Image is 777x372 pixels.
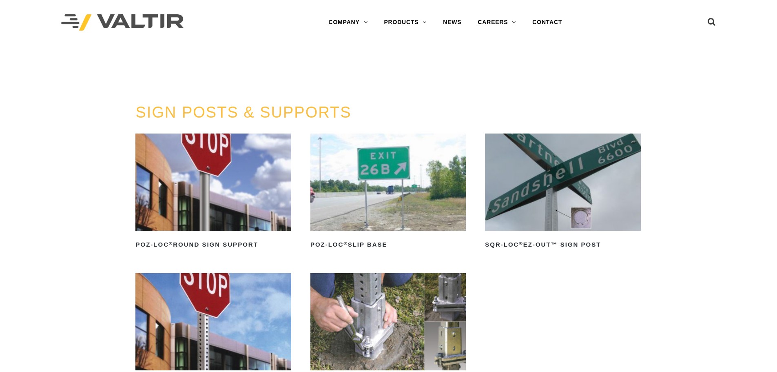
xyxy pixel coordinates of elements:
[485,134,640,251] a: SQR-LOC®EZ-Out™ Sign Post
[343,241,348,246] sup: ®
[524,14,570,31] a: CONTACT
[320,14,376,31] a: COMPANY
[310,134,466,251] a: POZ-LOC®Slip Base
[169,241,173,246] sup: ®
[485,238,640,251] h2: SQR-LOC EZ-Out™ Sign Post
[469,14,524,31] a: CAREERS
[135,104,351,121] a: SIGN POSTS & SUPPORTS
[519,241,523,246] sup: ®
[61,14,184,31] img: Valtir
[135,134,291,251] a: POZ-LOC®Round Sign Support
[376,14,435,31] a: PRODUCTS
[310,238,466,251] h2: POZ-LOC Slip Base
[435,14,469,31] a: NEWS
[135,238,291,251] h2: POZ-LOC Round Sign Support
